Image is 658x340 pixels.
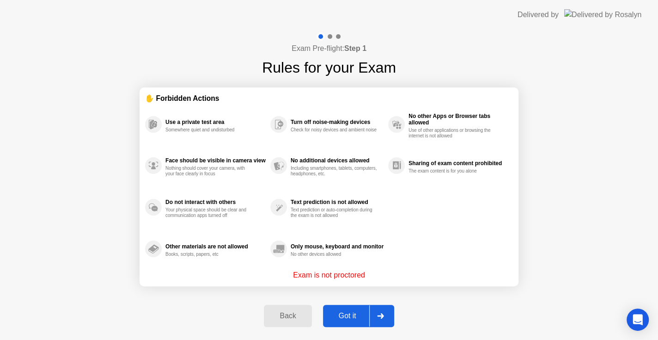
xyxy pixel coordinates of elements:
div: Books, scripts, papers, etc [165,252,253,257]
button: Got it [323,305,394,327]
div: Other materials are not allowed [165,243,266,250]
div: Do not interact with others [165,199,266,205]
div: Face should be visible in camera view [165,157,266,164]
h4: Exam Pre-flight: [292,43,366,54]
div: Check for noisy devices and ambient noise [291,127,378,133]
div: Text prediction or auto-completion during the exam is not allowed [291,207,378,218]
div: Open Intercom Messenger [627,309,649,331]
div: ✋ Forbidden Actions [145,93,513,104]
div: Text prediction is not allowed [291,199,384,205]
b: Step 1 [344,44,366,52]
div: Sharing of exam content prohibited [408,160,508,167]
div: No other Apps or Browser tabs allowed [408,113,508,126]
div: Your physical space should be clear and communication apps turned off [165,207,253,218]
div: Use a private test area [165,119,266,125]
div: Got it [326,312,369,320]
div: Nothing should cover your camera, with your face clearly in focus [165,166,253,177]
img: Delivered by Rosalyn [564,9,641,20]
div: No other devices allowed [291,252,378,257]
button: Back [264,305,311,327]
div: Somewhere quiet and undisturbed [165,127,253,133]
div: No additional devices allowed [291,157,384,164]
h1: Rules for your Exam [262,56,396,79]
p: Exam is not proctored [293,270,365,281]
div: Turn off noise-making devices [291,119,384,125]
div: Only mouse, keyboard and monitor [291,243,384,250]
div: Delivered by [518,9,559,20]
div: The exam content is for you alone [408,168,496,174]
div: Including smartphones, tablets, computers, headphones, etc. [291,166,378,177]
div: Use of other applications or browsing the internet is not allowed [408,128,496,139]
div: Back [267,312,309,320]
